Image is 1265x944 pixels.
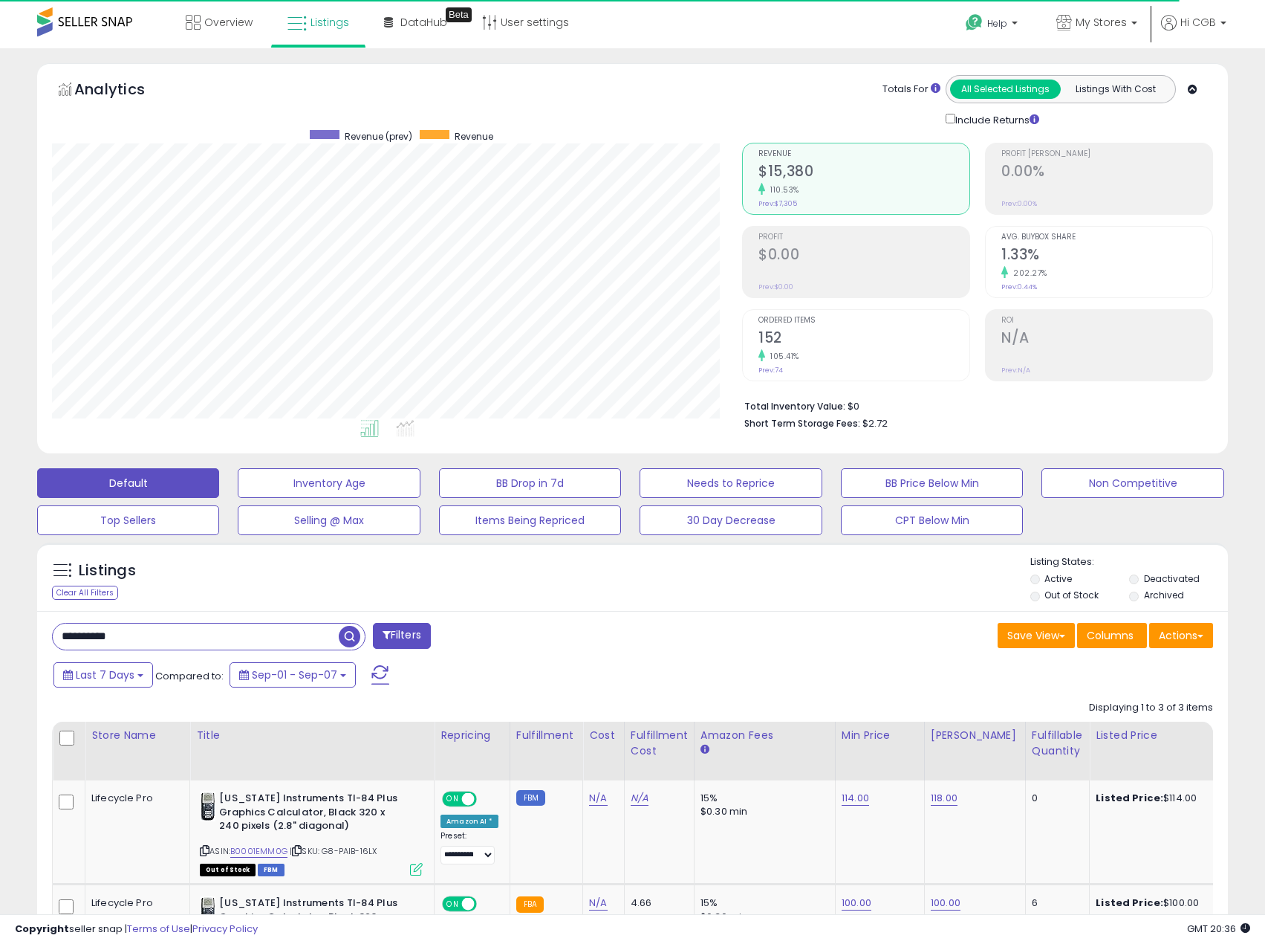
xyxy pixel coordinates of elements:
[1044,589,1099,601] label: Out of Stock
[516,896,544,913] small: FBA
[1077,623,1147,648] button: Columns
[1001,329,1212,349] h2: N/A
[1001,282,1037,291] small: Prev: 0.44%
[258,864,284,876] span: FBM
[1096,792,1219,805] div: $114.00
[758,282,793,291] small: Prev: $0.00
[439,505,621,535] button: Items Being Repriced
[443,898,462,911] span: ON
[516,728,576,743] div: Fulfillment
[91,792,178,805] div: Lifecycle Pro
[700,728,829,743] div: Amazon Fees
[965,13,983,32] i: Get Help
[631,791,648,806] a: N/A
[842,896,871,911] a: 100.00
[1032,896,1078,910] div: 6
[439,468,621,498] button: BB Drop in 7d
[345,130,412,143] span: Revenue (prev)
[1032,728,1083,759] div: Fulfillable Quantity
[238,505,420,535] button: Selling @ Max
[640,468,822,498] button: Needs to Reprice
[219,896,400,942] b: [US_STATE] Instruments TI-84 Plus Graphics Calculator, Black 320 x 240 pixels (2.8" diagonal)
[842,728,918,743] div: Min Price
[1076,15,1127,30] span: My Stores
[1001,233,1212,242] span: Avg. Buybox Share
[744,396,1202,414] li: $0
[998,623,1075,648] button: Save View
[230,662,356,688] button: Sep-01 - Sep-07
[700,743,709,757] small: Amazon Fees.
[758,150,969,158] span: Revenue
[631,728,688,759] div: Fulfillment Cost
[252,667,337,682] span: Sep-01 - Sep-07
[1032,792,1078,805] div: 0
[1001,163,1212,183] h2: 0.00%
[700,805,824,818] div: $0.30 min
[204,15,253,30] span: Overview
[455,130,493,143] span: Revenue
[310,15,349,30] span: Listings
[954,2,1033,48] a: Help
[196,728,428,743] div: Title
[91,728,183,743] div: Store Name
[37,468,219,498] button: Default
[589,728,618,743] div: Cost
[53,662,153,688] button: Last 7 Days
[1161,15,1226,48] a: Hi CGB
[446,7,472,22] div: Tooltip anchor
[1096,896,1219,910] div: $100.00
[1144,589,1184,601] label: Archived
[934,111,1057,128] div: Include Returns
[1044,572,1072,585] label: Active
[200,792,215,821] img: 41cfZpCAtML._SL40_.jpg
[15,922,258,937] div: seller snap | |
[842,791,869,806] a: 114.00
[15,922,69,936] strong: Copyright
[127,922,190,936] a: Terms of Use
[1001,199,1037,208] small: Prev: 0.00%
[1008,268,1047,279] small: 202.27%
[290,845,377,857] span: | SKU: G8-PAIB-16LX
[950,80,1061,99] button: All Selected Listings
[373,623,431,649] button: Filters
[1060,80,1171,99] button: Listings With Cost
[200,864,256,876] span: All listings that are currently out of stock and unavailable for purchase on Amazon
[1096,791,1163,805] b: Listed Price:
[76,667,134,682] span: Last 7 Days
[640,505,822,535] button: 30 Day Decrease
[1001,246,1212,266] h2: 1.33%
[440,831,498,864] div: Preset:
[700,896,824,910] div: 15%
[516,790,545,806] small: FBM
[192,922,258,936] a: Privacy Policy
[744,400,845,413] b: Total Inventory Value:
[758,246,969,266] h2: $0.00
[700,911,824,924] div: $0.30 min
[758,199,797,208] small: Prev: $7,305
[475,898,498,911] span: OFF
[1180,15,1216,30] span: Hi CGB
[475,793,498,806] span: OFF
[74,79,174,103] h5: Analytics
[200,896,215,926] img: 41cfZpCAtML._SL40_.jpg
[443,793,462,806] span: ON
[1041,468,1223,498] button: Non Competitive
[1001,366,1030,375] small: Prev: N/A
[1096,896,1163,910] b: Listed Price:
[1096,728,1224,743] div: Listed Price
[79,560,136,581] h5: Listings
[841,505,1023,535] button: CPT Below Min
[440,815,498,828] div: Amazon AI *
[238,468,420,498] button: Inventory Age
[37,505,219,535] button: Top Sellers
[765,184,799,195] small: 110.53%
[1149,623,1213,648] button: Actions
[931,791,957,806] a: 118.00
[589,896,607,911] a: N/A
[200,792,423,874] div: ASIN:
[882,83,940,97] div: Totals For
[987,17,1007,30] span: Help
[758,317,969,325] span: Ordered Items
[758,233,969,242] span: Profit
[91,896,178,910] div: Lifecycle Pro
